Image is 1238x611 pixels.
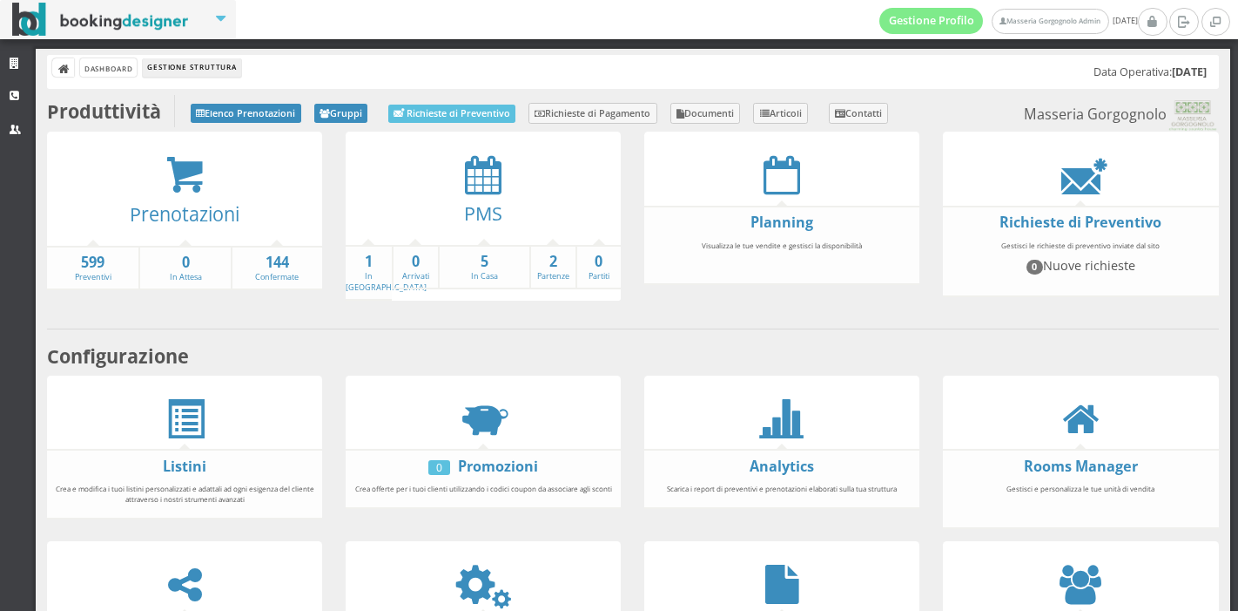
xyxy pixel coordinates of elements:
[232,253,322,273] strong: 144
[829,103,889,124] a: Contatti
[750,213,813,232] a: Planning
[644,233,919,279] div: Visualizza le tue vendite e gestisci la disponibilità
[1172,64,1207,79] b: [DATE]
[577,252,622,272] strong: 0
[1026,260,1044,274] span: 0
[644,476,919,502] div: Scarica i report di preventivi e prenotazioni elaborati sulla tua struttura
[1167,100,1218,132] img: 0603869b585f11eeb13b0a069e529790.png
[750,457,814,476] a: Analytics
[163,457,206,476] a: Listini
[531,252,575,282] a: 2Partenze
[12,3,189,37] img: BookingDesigner.com
[440,252,529,272] strong: 5
[428,460,450,475] div: 0
[1024,457,1138,476] a: Rooms Manager
[528,103,657,124] a: Richieste di Pagamento
[531,252,575,272] strong: 2
[943,476,1218,522] div: Gestisci e personalizza le tue unità di vendita
[346,252,392,272] strong: 1
[951,258,1210,274] h4: Nuove richieste
[670,103,741,124] a: Documenti
[458,457,538,476] a: Promozioni
[388,105,515,123] a: Richieste di Preventivo
[143,58,240,78] li: Gestione Struttura
[47,98,161,124] b: Produttività
[346,252,427,293] a: 1In [GEOGRAPHIC_DATA]
[140,253,230,273] strong: 0
[47,253,138,283] a: 599Preventivi
[314,104,368,123] a: Gruppi
[47,476,322,512] div: Crea e modifica i tuoi listini personalizzati e adattali ad ogni esigenza del cliente attraverso ...
[47,253,138,273] strong: 599
[140,253,230,283] a: 0In Attesa
[464,200,502,226] a: PMS
[80,58,137,77] a: Dashboard
[1024,100,1218,132] small: Masseria Gorgognolo
[47,343,189,369] b: Configurazione
[232,253,322,283] a: 144Confermate
[879,8,1138,34] span: [DATE]
[577,252,622,282] a: 0Partiti
[943,233,1218,290] div: Gestisci le richieste di preventivo inviate dal sito
[394,252,438,272] strong: 0
[130,201,239,227] a: Prenotazioni
[999,213,1161,232] a: Richieste di Preventivo
[346,476,621,502] div: Crea offerte per i tuoi clienti utilizzando i codici coupon da associare agli sconti
[394,252,438,282] a: 0Arrivati
[992,9,1108,34] a: Masseria Gorgognolo Admin
[191,104,301,123] a: Elenco Prenotazioni
[1093,65,1207,78] h5: Data Operativa:
[753,103,808,124] a: Articoli
[879,8,984,34] a: Gestione Profilo
[440,252,529,282] a: 5In Casa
